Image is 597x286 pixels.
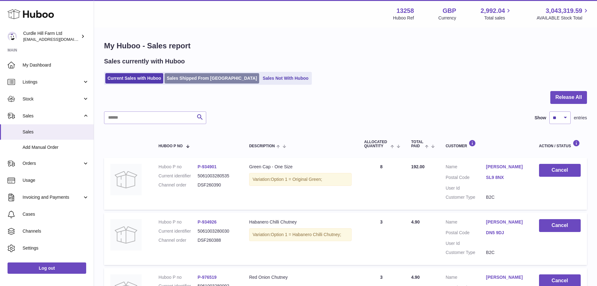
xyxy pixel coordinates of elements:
[481,7,512,21] a: 2,992.04 Total sales
[23,228,89,234] span: Channels
[197,228,237,234] dd: 5061003280030
[23,62,89,68] span: My Dashboard
[249,274,352,280] div: Red Onion Chutney
[411,275,420,280] span: 4.90
[443,7,456,15] strong: GBP
[446,175,486,182] dt: Postal Code
[197,275,217,280] a: P-976519
[159,228,198,234] dt: Current identifier
[159,182,198,188] dt: Channel order
[249,228,352,241] div: Variation:
[574,115,587,121] span: entries
[396,7,414,15] strong: 13258
[8,262,86,274] a: Log out
[486,164,526,170] a: [PERSON_NAME]
[393,15,414,21] div: Huboo Ref
[249,173,352,186] div: Variation:
[358,158,405,210] td: 8
[539,140,581,148] div: Action / Status
[23,177,89,183] span: Usage
[260,73,311,84] a: Sales Not With Huboo
[23,129,89,135] span: Sales
[411,164,425,169] span: 192.00
[486,219,526,225] a: [PERSON_NAME]
[411,140,423,148] span: Total paid
[159,237,198,243] dt: Channel order
[23,30,80,42] div: Curdle Hill Farm Ltd
[8,32,17,41] img: internalAdmin-13258@internal.huboo.com
[537,15,589,21] span: AVAILABLE Stock Total
[23,194,82,200] span: Invoicing and Payments
[23,211,89,217] span: Cases
[486,274,526,280] a: [PERSON_NAME]
[486,250,526,256] dd: B2C
[446,140,526,148] div: Customer
[271,232,341,237] span: Option 1 = Habanero Chilli Chutney;
[23,113,82,119] span: Sales
[446,194,486,200] dt: Customer Type
[110,164,142,195] img: no-photo.jpg
[249,219,352,225] div: Habanero Chilli Chutney
[104,57,185,66] h2: Sales currently with Huboo
[550,91,587,104] button: Release All
[159,164,198,170] dt: Huboo P no
[249,164,352,170] div: Green Cap - One Size
[23,37,92,42] span: [EMAIL_ADDRESS][DOMAIN_NAME]
[358,213,405,265] td: 3
[484,15,512,21] span: Total sales
[110,219,142,251] img: no-photo.jpg
[446,219,486,227] dt: Name
[197,237,237,243] dd: DSF260388
[159,173,198,179] dt: Current identifier
[197,173,237,179] dd: 5061003280535
[446,230,486,237] dt: Postal Code
[539,164,581,177] button: Cancel
[165,73,259,84] a: Sales Shipped From [GEOGRAPHIC_DATA]
[159,274,198,280] dt: Huboo P no
[23,96,82,102] span: Stock
[486,175,526,181] a: SL9 8NX
[446,274,486,282] dt: Name
[364,140,389,148] span: ALLOCATED Quantity
[486,194,526,200] dd: B2C
[104,41,587,51] h1: My Huboo - Sales report
[535,115,546,121] label: Show
[539,219,581,232] button: Cancel
[446,164,486,171] dt: Name
[446,240,486,246] dt: User Id
[486,230,526,236] a: DN5 9DJ
[546,7,582,15] span: 3,043,319.59
[438,15,456,21] div: Currency
[23,79,82,85] span: Listings
[197,164,217,169] a: P-934901
[159,144,183,148] span: Huboo P no
[249,144,275,148] span: Description
[446,250,486,256] dt: Customer Type
[271,177,322,182] span: Option 1 = Original Green;
[446,185,486,191] dt: User Id
[23,144,89,150] span: Add Manual Order
[197,182,237,188] dd: DSF260390
[197,219,217,224] a: P-934926
[481,7,505,15] span: 2,992.04
[411,219,420,224] span: 4.90
[159,219,198,225] dt: Huboo P no
[105,73,163,84] a: Current Sales with Huboo
[23,160,82,166] span: Orders
[23,245,89,251] span: Settings
[537,7,589,21] a: 3,043,319.59 AVAILABLE Stock Total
